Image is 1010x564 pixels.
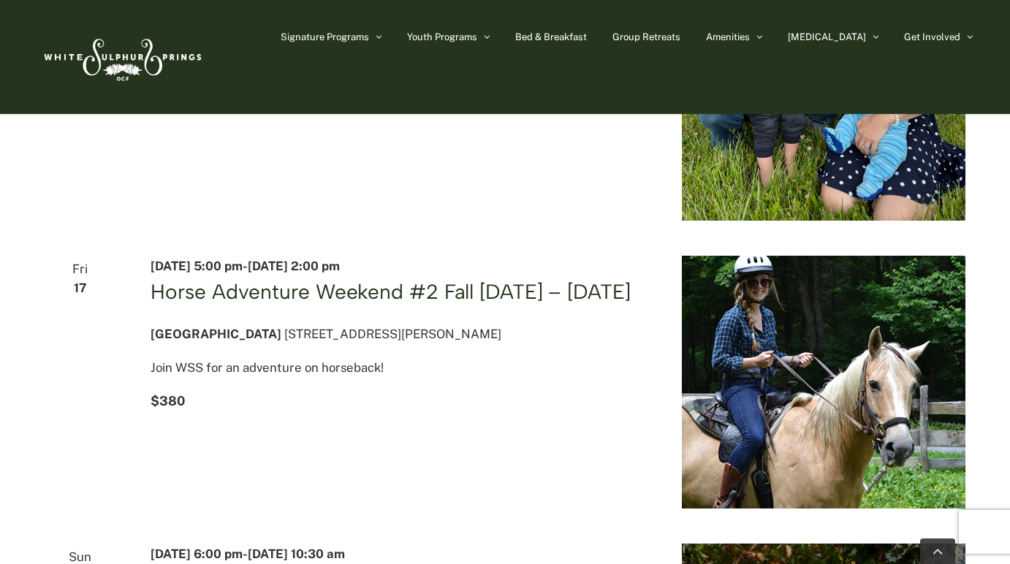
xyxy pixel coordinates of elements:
span: Bed & Breakfast [515,32,587,42]
span: Get Involved [904,32,960,42]
span: Fri [45,259,115,280]
a: Horse Adventure Weekend #2 Fall [DATE] – [DATE] [151,279,630,304]
span: [DATE] 5:00 pm [151,259,243,273]
span: $380 [151,393,185,408]
span: [DATE] 2:00 pm [248,259,340,273]
span: [MEDICAL_DATA] [788,32,866,42]
span: Amenities [706,32,750,42]
span: Youth Programs [407,32,477,42]
time: - [151,546,345,561]
span: [STREET_ADDRESS][PERSON_NAME] [284,327,501,341]
span: [DATE] 6:00 pm [151,546,243,561]
span: 17 [45,278,115,299]
span: Signature Programs [281,32,369,42]
img: horse2 [682,256,965,508]
time: - [151,259,340,273]
span: [DATE] 10:30 am [248,546,345,561]
img: White Sulphur Springs Logo [37,23,205,91]
span: [GEOGRAPHIC_DATA] [151,327,281,341]
p: Join WSS for an adventure on horseback! [151,357,647,378]
span: Group Retreats [612,32,680,42]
